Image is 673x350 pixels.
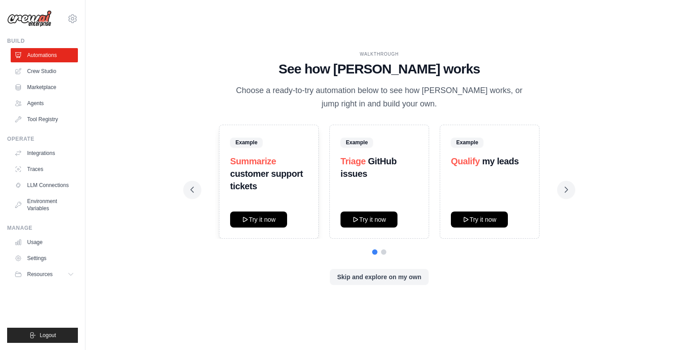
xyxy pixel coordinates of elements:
span: Triage [341,156,366,166]
div: WALKTHROUGH [191,51,568,57]
a: Marketplace [11,80,78,94]
button: Try it now [230,212,287,228]
a: Traces [11,162,78,176]
div: Build [7,37,78,45]
a: Agents [11,96,78,110]
a: Usage [11,235,78,249]
button: Skip and explore on my own [330,269,428,285]
div: Operate [7,135,78,142]
span: Logout [40,332,56,339]
span: Example [451,138,483,147]
a: Tool Registry [11,112,78,126]
a: Crew Studio [11,64,78,78]
span: Example [341,138,373,147]
strong: GitHub issues [341,156,397,179]
strong: customer support tickets [230,169,303,191]
h1: See how [PERSON_NAME] works [191,61,568,77]
button: Try it now [341,212,397,228]
a: Environment Variables [11,194,78,216]
button: Resources [11,267,78,281]
a: LLM Connections [11,178,78,192]
span: Resources [27,271,53,278]
button: Logout [7,328,78,343]
div: Manage [7,224,78,232]
a: Settings [11,251,78,265]
p: Choose a ready-to-try automation below to see how [PERSON_NAME] works, or jump right in and build... [230,84,529,110]
span: Example [230,138,263,147]
button: Try it now [451,212,508,228]
a: Integrations [11,146,78,160]
span: Qualify [451,156,480,166]
img: Logo [7,10,52,27]
span: Summarize [230,156,276,166]
strong: my leads [482,156,519,166]
a: Automations [11,48,78,62]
